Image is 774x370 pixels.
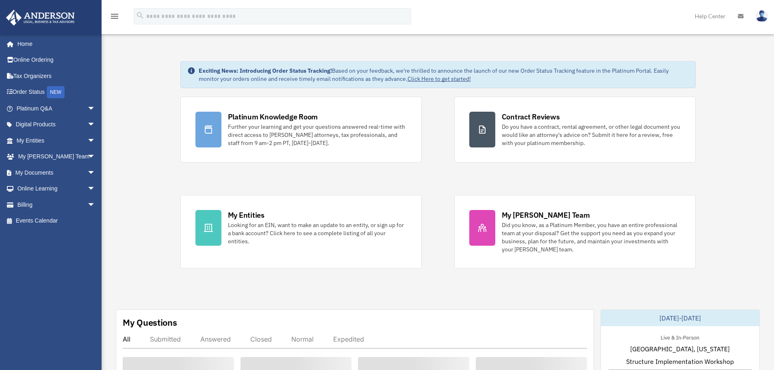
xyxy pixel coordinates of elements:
span: [GEOGRAPHIC_DATA], [US_STATE] [630,344,730,354]
div: Submitted [150,335,181,343]
div: Live & In-Person [654,333,706,341]
div: Expedited [333,335,364,343]
div: Normal [291,335,314,343]
span: arrow_drop_down [87,117,104,133]
span: arrow_drop_down [87,164,104,181]
a: Click Here to get started! [408,75,471,82]
a: My [PERSON_NAME] Team Did you know, as a Platinum Member, you have an entire professional team at... [454,195,696,268]
a: My Entities Looking for an EIN, want to make an update to an entity, or sign up for a bank accoun... [180,195,422,268]
a: menu [110,14,119,21]
div: Platinum Knowledge Room [228,112,318,122]
a: Billingarrow_drop_down [6,197,108,213]
span: arrow_drop_down [87,181,104,197]
div: [DATE]-[DATE] [601,310,759,326]
i: search [136,11,145,20]
a: My Entitiesarrow_drop_down [6,132,108,149]
a: Events Calendar [6,213,108,229]
i: menu [110,11,119,21]
a: Home [6,36,104,52]
a: My Documentsarrow_drop_down [6,164,108,181]
div: My [PERSON_NAME] Team [502,210,590,220]
div: Contract Reviews [502,112,560,122]
div: My Entities [228,210,265,220]
img: User Pic [756,10,768,22]
a: Order StatusNEW [6,84,108,101]
div: All [123,335,130,343]
div: Further your learning and get your questions answered real-time with direct access to [PERSON_NAM... [228,123,407,147]
img: Anderson Advisors Platinum Portal [4,10,77,26]
span: arrow_drop_down [87,197,104,213]
a: Platinum Q&Aarrow_drop_down [6,100,108,117]
a: Contract Reviews Do you have a contract, rental agreement, or other legal document you would like... [454,97,696,162]
a: Tax Organizers [6,68,108,84]
span: arrow_drop_down [87,132,104,149]
a: Online Learningarrow_drop_down [6,181,108,197]
div: Did you know, as a Platinum Member, you have an entire professional team at your disposal? Get th... [502,221,681,253]
div: Closed [250,335,272,343]
span: arrow_drop_down [87,149,104,165]
span: Structure Implementation Workshop [626,357,734,366]
a: Platinum Knowledge Room Further your learning and get your questions answered real-time with dire... [180,97,422,162]
strong: Exciting News: Introducing Order Status Tracking! [199,67,332,74]
div: My Questions [123,316,177,329]
div: NEW [47,86,65,98]
a: My [PERSON_NAME] Teamarrow_drop_down [6,149,108,165]
span: arrow_drop_down [87,100,104,117]
div: Based on your feedback, we're thrilled to announce the launch of our new Order Status Tracking fe... [199,67,689,83]
div: Do you have a contract, rental agreement, or other legal document you would like an attorney's ad... [502,123,681,147]
div: Answered [200,335,231,343]
div: Looking for an EIN, want to make an update to an entity, or sign up for a bank account? Click her... [228,221,407,245]
a: Digital Productsarrow_drop_down [6,117,108,133]
a: Online Ordering [6,52,108,68]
